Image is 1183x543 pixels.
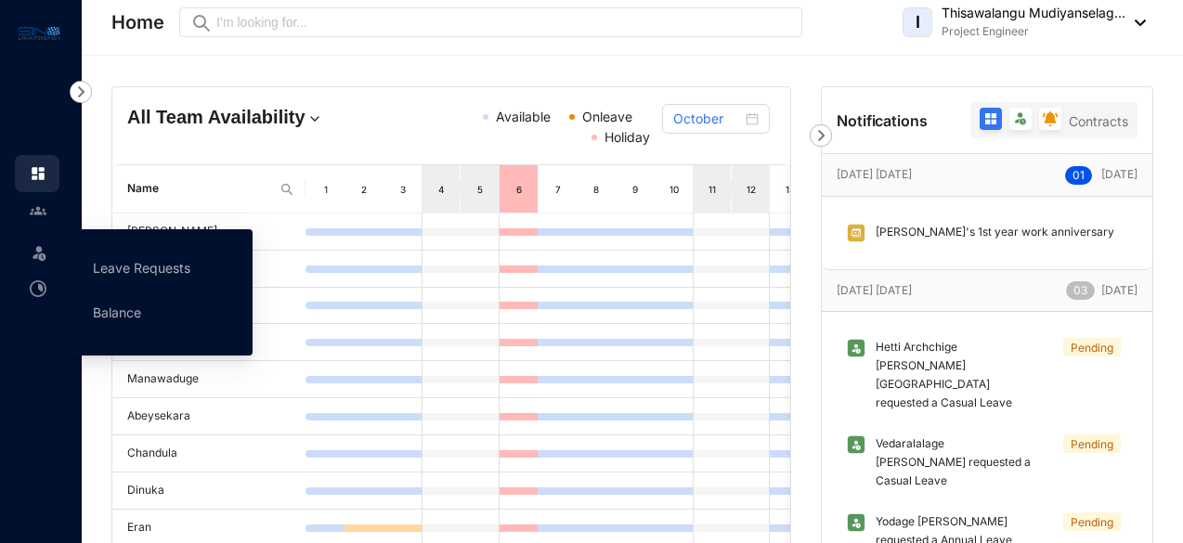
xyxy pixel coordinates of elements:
[318,180,333,199] div: 1
[942,22,1125,41] p: Project Engineer
[93,260,190,276] a: Leave Requests
[434,180,448,199] div: 4
[112,435,305,472] td: Chandula
[866,338,1034,412] p: Hetti Archchige [PERSON_NAME] [GEOGRAPHIC_DATA] requested a Casual Leave
[837,165,1065,184] p: [DATE] [DATE]
[705,180,720,199] div: 11
[822,270,1152,312] div: [DATE] [DATE]03[DATE]
[1072,168,1080,182] span: 0
[1071,339,1113,356] p: Pending
[673,109,742,129] input: Select month
[305,110,324,128] img: dropdown.780994ddfa97fca24b89f58b1de131fa.svg
[1065,166,1092,185] sup: 01
[744,180,759,199] div: 12
[70,81,92,103] img: nav-icon-right.af6afadce00d159da59955279c43614e.svg
[112,472,305,510] td: Dinuka
[1066,281,1095,300] sup: 03
[582,109,632,124] span: Onleave
[604,129,650,145] span: Holiday
[473,180,487,199] div: 5
[866,434,1034,490] p: Vedaralalage [PERSON_NAME] requested a Casual Leave
[846,512,866,533] img: leave.374b2f88bfaf12c8fe9851573f569098.svg
[112,398,305,435] td: Abeysekara
[19,22,60,44] img: logo
[15,270,59,307] li: Time Attendance
[216,12,791,32] input: I’m looking for...
[1081,283,1087,297] span: 3
[1065,165,1137,185] p: [DATE]
[667,180,682,199] div: 10
[846,338,866,358] img: leave.374b2f88bfaf12c8fe9851573f569098.svg
[1080,168,1085,182] span: 1
[783,180,798,199] div: 13
[127,180,272,198] span: Name
[1125,19,1146,26] img: dropdown-black.8e83cc76930a90b1a4fdb6d089b7bf3a.svg
[93,304,141,320] a: Balance
[1071,513,1113,530] p: Pending
[837,281,1066,300] p: [DATE] [DATE]
[396,180,410,199] div: 3
[1066,281,1137,301] p: [DATE]
[111,9,164,35] p: Home
[279,182,294,197] img: search.8ce656024d3affaeffe32e5b30621cb7.svg
[1013,111,1028,126] img: filter-leave.335d97c0ea4a0c612d9facb82607b77b.svg
[589,180,604,199] div: 8
[30,280,46,297] img: time-attendance-unselected.8aad090b53826881fffb.svg
[30,165,46,182] img: home.c6720e0a13eba0172344.svg
[846,434,866,455] img: leave.374b2f88bfaf12c8fe9851573f569098.svg
[1069,113,1128,129] span: Contracts
[1071,435,1113,452] p: Pending
[15,192,59,229] li: Contacts
[357,180,371,199] div: 2
[837,110,928,132] p: Notifications
[1043,111,1058,126] img: filter-reminder.7bd594460dfc183a5d70274ebda095bc.svg
[15,155,59,192] li: Home
[916,14,920,31] span: I
[551,180,565,199] div: 7
[810,124,832,147] img: nav-icon-right.af6afadce00d159da59955279c43614e.svg
[127,104,343,130] h4: All Team Availability
[496,109,551,124] span: Available
[942,4,1125,22] p: Thisawalangu Mudiyanselag...
[846,223,866,243] img: anniversary.d4fa1ee0abd6497b2d89d817e415bd57.svg
[628,180,643,199] div: 9
[512,180,526,199] div: 6
[112,361,305,398] td: Manawaduge
[112,213,305,251] td: [PERSON_NAME]
[30,243,48,262] img: leave-unselected.2934df6273408c3f84d9.svg
[983,111,998,126] img: filter-all-active.b2ddab8b6ac4e993c5f19a95c6f397f4.svg
[822,154,1152,196] div: [DATE] [DATE]01 [DATE]
[1073,283,1081,297] span: 0
[30,202,46,219] img: people-unselected.118708e94b43a90eceab.svg
[866,223,1114,243] p: [PERSON_NAME]'s 1st year work anniversary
